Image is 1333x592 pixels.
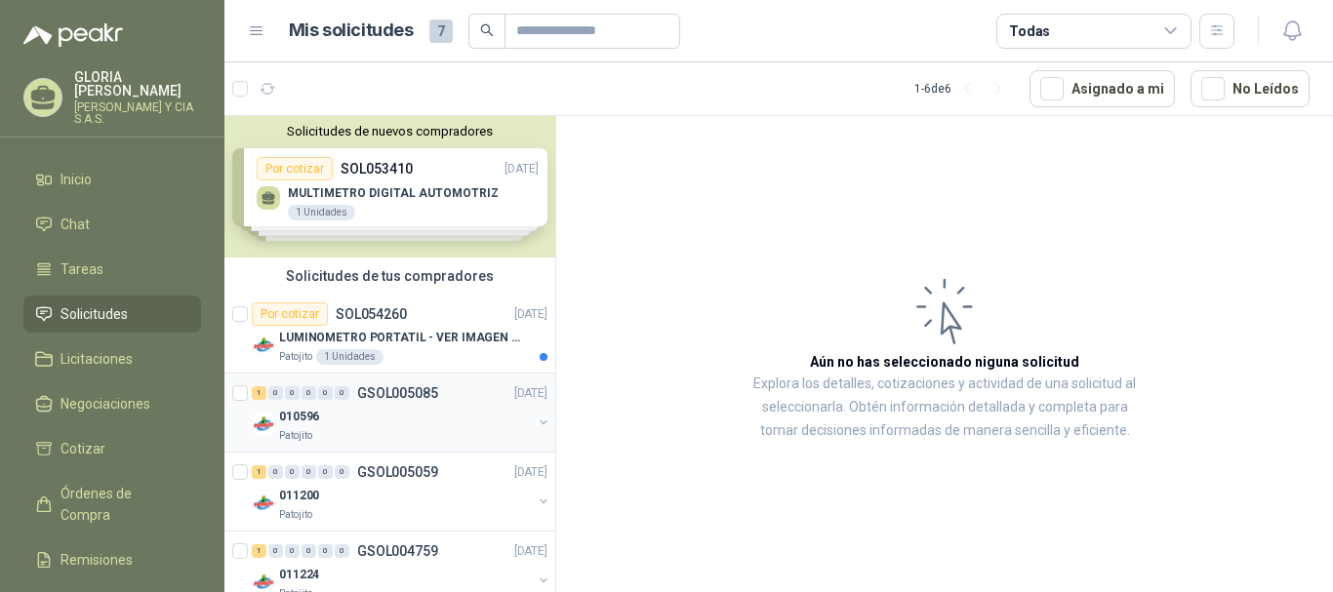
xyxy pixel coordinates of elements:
div: 0 [268,386,283,400]
div: 1 [252,544,266,558]
div: 0 [318,386,333,400]
p: GLORIA [PERSON_NAME] [74,70,201,98]
a: 1 0 0 0 0 0 GSOL005085[DATE] Company Logo010596Patojito [252,381,551,444]
p: SOL054260 [336,307,407,321]
p: [DATE] [514,305,547,324]
a: 1 0 0 0 0 0 GSOL005059[DATE] Company Logo011200Patojito [252,460,551,523]
div: 0 [318,544,333,558]
a: Órdenes de Compra [23,475,201,533]
div: Por cotizar [252,302,328,326]
a: Remisiones [23,541,201,578]
div: 0 [285,386,300,400]
img: Company Logo [252,413,275,436]
a: Por cotizarSOL054260[DATE] Company LogoLUMINOMETRO PORTATIL - VER IMAGEN ADJUNTAPatojito1 Unidades [224,295,555,374]
p: 011224 [279,566,319,584]
div: 0 [318,465,333,479]
a: Tareas [23,251,201,288]
span: Solicitudes [61,303,128,325]
div: 0 [335,544,349,558]
span: Órdenes de Compra [61,483,182,526]
p: GSOL004759 [357,544,438,558]
div: 0 [285,544,300,558]
div: 0 [268,465,283,479]
img: Company Logo [252,492,275,515]
a: Chat [23,206,201,243]
span: 7 [429,20,453,43]
span: Cotizar [61,438,105,459]
p: LUMINOMETRO PORTATIL - VER IMAGEN ADJUNTA [279,329,522,347]
div: Solicitudes de nuevos compradoresPor cotizarSOL053410[DATE] MULTIMETRO DIGITAL AUTOMOTRIZ1 Unidad... [224,116,555,257]
div: 0 [268,544,283,558]
div: 0 [335,465,349,479]
p: Patojito [279,428,312,444]
p: 011200 [279,487,319,505]
p: [DATE] [514,463,547,482]
span: Licitaciones [61,348,133,370]
div: 0 [302,465,316,479]
div: 1 [252,386,266,400]
h1: Mis solicitudes [289,17,414,45]
span: Inicio [61,169,92,190]
div: Todas [1009,20,1050,42]
p: GSOL005085 [357,386,438,400]
div: 0 [302,544,316,558]
div: 0 [335,386,349,400]
p: [DATE] [514,384,547,403]
div: 1 [252,465,266,479]
span: search [480,23,494,37]
p: 010596 [279,408,319,426]
button: No Leídos [1191,70,1310,107]
span: Remisiones [61,549,133,571]
div: Solicitudes de tus compradores [224,257,555,295]
p: [PERSON_NAME] Y CIA S.A.S. [74,101,201,125]
p: GSOL005059 [357,465,438,479]
div: 0 [302,386,316,400]
div: 1 - 6 de 6 [914,73,1014,104]
span: Negociaciones [61,393,150,414]
p: Patojito [279,507,312,523]
img: Company Logo [252,334,275,357]
p: Explora los detalles, cotizaciones y actividad de una solicitud al seleccionarla. Obtén informaci... [751,373,1138,443]
span: Tareas [61,258,103,280]
a: Solicitudes [23,296,201,333]
a: Inicio [23,161,201,198]
div: 1 Unidades [316,349,384,365]
p: Patojito [279,349,312,365]
a: Cotizar [23,430,201,467]
span: Chat [61,214,90,235]
h3: Aún no has seleccionado niguna solicitud [810,351,1079,373]
p: [DATE] [514,542,547,561]
button: Asignado a mi [1030,70,1175,107]
img: Logo peakr [23,23,123,47]
a: Negociaciones [23,385,201,422]
div: 0 [285,465,300,479]
button: Solicitudes de nuevos compradores [232,124,547,138]
a: Licitaciones [23,340,201,377]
